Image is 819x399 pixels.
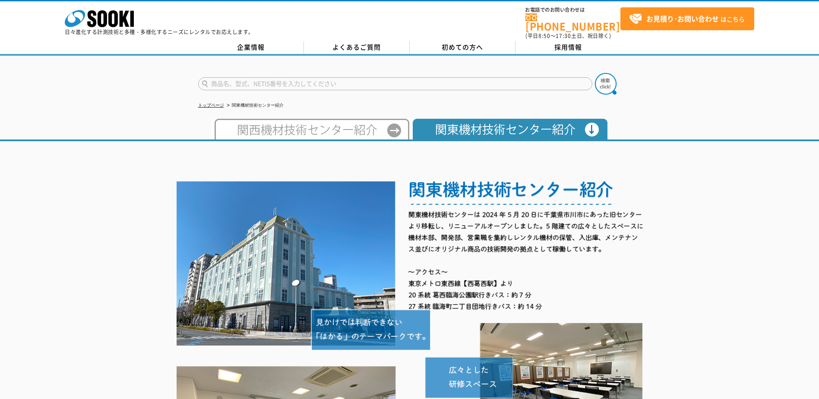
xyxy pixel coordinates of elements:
[211,131,409,138] a: 西日本テクニカルセンター紹介
[211,119,409,139] img: 西日本テクニカルセンター紹介
[525,32,611,40] span: (平日 ～ 土日、祝日除く)
[410,41,515,54] a: 初めての方へ
[620,7,754,30] a: お見積り･お問い合わせはこちら
[409,131,608,138] a: 関東機材技術センター紹介
[525,7,620,13] span: お電話でのお問い合わせは
[629,13,745,25] span: はこちら
[304,41,410,54] a: よくあるご質問
[595,73,617,95] img: btn_search.png
[442,42,483,52] span: 初めての方へ
[225,101,284,110] li: 関東機材技術センター紹介
[198,103,224,108] a: トップページ
[409,119,608,139] img: 関東機材技術センター紹介
[525,13,620,31] a: [PHONE_NUMBER]
[538,32,550,40] span: 8:50
[198,77,592,90] input: 商品名、型式、NETIS番号を入力してください
[198,41,304,54] a: 企業情報
[65,29,254,35] p: 日々進化する計測技術と多種・多様化するニーズにレンタルでお応えします。
[646,13,719,24] strong: お見積り･お問い合わせ
[556,32,571,40] span: 17:30
[515,41,621,54] a: 採用情報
